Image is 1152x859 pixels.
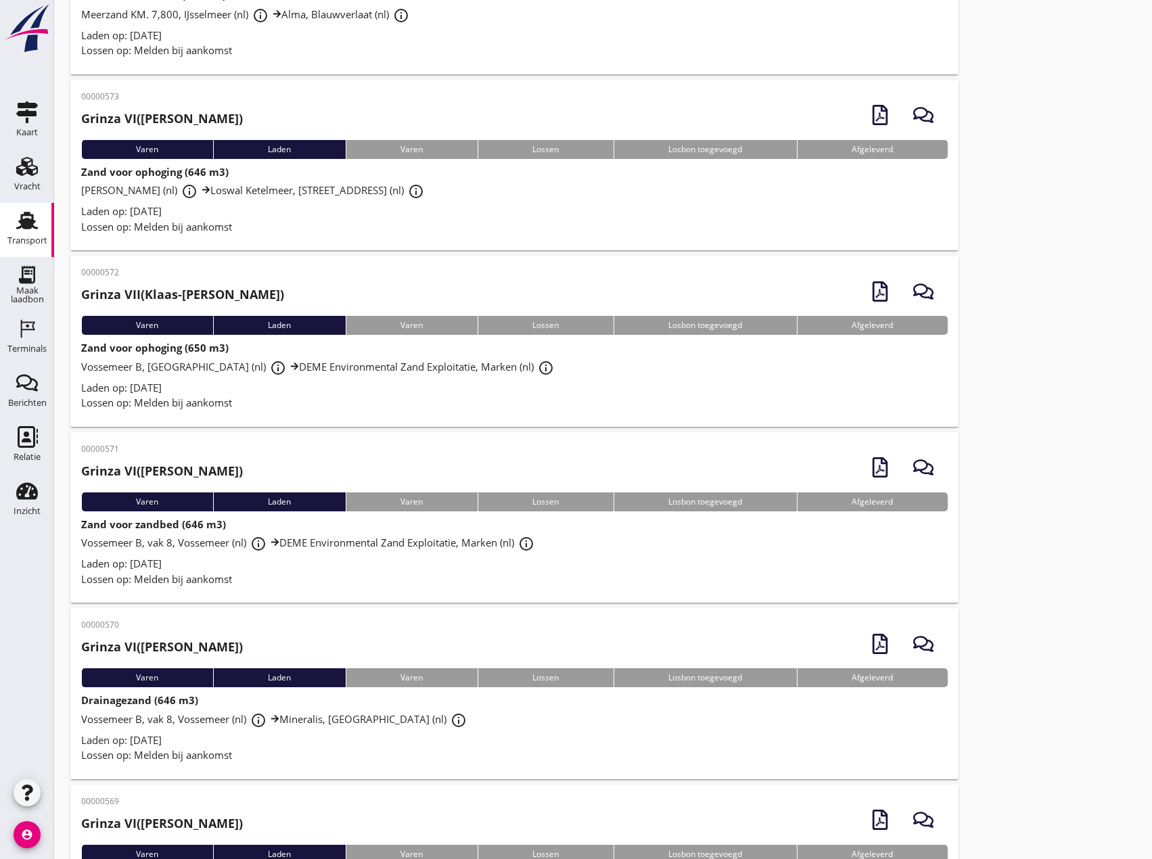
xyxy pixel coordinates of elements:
[81,557,162,570] span: Laden op: [DATE]
[16,128,38,137] div: Kaart
[81,183,428,197] span: [PERSON_NAME] (nl) Loswal Ketelmeer, [STREET_ADDRESS] (nl)
[81,396,232,409] span: Lossen op: Melden bij aankomst
[7,344,47,353] div: Terminals
[81,341,229,354] strong: Zand voor ophoging (650 m3)
[346,492,478,511] div: Varen
[81,814,243,833] h2: ([PERSON_NAME])
[8,398,47,407] div: Berichten
[81,204,162,218] span: Laden op: [DATE]
[797,316,948,335] div: Afgeleverd
[81,43,232,57] span: Lossen op: Melden bij aankomst
[81,572,232,586] span: Lossen op: Melden bij aankomst
[478,492,614,511] div: Lossen
[797,668,948,687] div: Afgeleverd
[81,443,243,455] p: 00000571
[518,536,534,552] i: info_outline
[81,639,137,655] strong: Grinza VI
[81,220,232,233] span: Lossen op: Melden bij aankomst
[81,492,213,511] div: Varen
[14,507,41,515] div: Inzicht
[346,140,478,159] div: Varen
[797,492,948,511] div: Afgeleverd
[81,462,243,480] h2: ([PERSON_NAME])
[393,7,409,24] i: info_outline
[478,668,614,687] div: Lossen
[478,316,614,335] div: Lossen
[250,536,267,552] i: info_outline
[213,316,346,335] div: Laden
[270,360,286,376] i: info_outline
[81,815,137,831] strong: Grinza VI
[81,360,558,373] span: Vossemeer B, [GEOGRAPHIC_DATA] (nl) DEME Environmental Zand Exploitatie, Marken (nl)
[81,286,141,302] strong: Grinza VII
[213,492,346,511] div: Laden
[81,733,162,747] span: Laden op: [DATE]
[81,638,243,656] h2: ([PERSON_NAME])
[81,28,162,42] span: Laden op: [DATE]
[81,536,538,549] span: Vossemeer B, vak 8, Vossemeer (nl) DEME Environmental Zand Exploitatie, Marken (nl)
[14,182,41,191] div: Vracht
[70,432,959,603] a: 00000571Grinza VI([PERSON_NAME])VarenLadenVarenLossenLosbon toegevoegdAfgeleverdZand voor zandbed...
[478,140,614,159] div: Lossen
[81,316,213,335] div: Varen
[81,91,243,103] p: 00000573
[451,712,467,728] i: info_outline
[614,668,797,687] div: Losbon toegevoegd
[252,7,269,24] i: info_outline
[81,748,232,762] span: Lossen op: Melden bij aankomst
[81,693,198,707] strong: Drainagezand (646 m3)
[81,110,243,128] h2: ([PERSON_NAME])
[408,183,424,200] i: info_outline
[70,256,959,427] a: 00000572Grinza VII(Klaas-[PERSON_NAME])VarenLadenVarenLossenLosbon toegevoegdAfgeleverdZand voor ...
[614,492,797,511] div: Losbon toegevoegd
[81,463,137,479] strong: Grinza VI
[70,608,959,779] a: 00000570Grinza VI([PERSON_NAME])VarenLadenVarenLossenLosbon toegevoegdAfgeleverdDrainagezand (646...
[81,381,162,394] span: Laden op: [DATE]
[81,285,284,304] h2: (Klaas-[PERSON_NAME])
[213,140,346,159] div: Laden
[7,236,47,245] div: Transport
[346,668,478,687] div: Varen
[538,360,554,376] i: info_outline
[81,140,213,159] div: Varen
[797,140,948,159] div: Afgeleverd
[81,619,243,631] p: 00000570
[3,3,51,53] img: logo-small.a267ee39.svg
[81,517,226,531] strong: Zand voor zandbed (646 m3)
[14,452,41,461] div: Relatie
[81,266,284,279] p: 00000572
[81,795,243,808] p: 00000569
[250,712,267,728] i: info_outline
[213,668,346,687] div: Laden
[614,140,797,159] div: Losbon toegevoegd
[346,316,478,335] div: Varen
[81,165,229,179] strong: Zand voor ophoging (646 m3)
[614,316,797,335] div: Losbon toegevoegd
[14,821,41,848] i: account_circle
[181,183,198,200] i: info_outline
[81,7,413,21] span: Meerzand KM. 7,800, IJsselmeer (nl) Alma, Blauwverlaat (nl)
[81,110,137,126] strong: Grinza VI
[81,668,213,687] div: Varen
[81,712,471,726] span: Vossemeer B, vak 8, Vossemeer (nl) Mineralis, [GEOGRAPHIC_DATA] (nl)
[70,80,959,251] a: 00000573Grinza VI([PERSON_NAME])VarenLadenVarenLossenLosbon toegevoegdAfgeleverdZand voor ophogin...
